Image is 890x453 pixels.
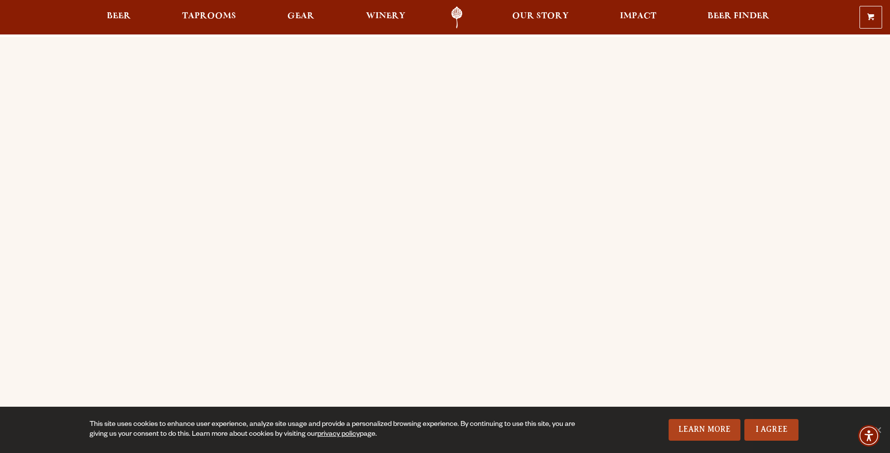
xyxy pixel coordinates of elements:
a: Taprooms [176,6,243,29]
a: Impact [614,6,663,29]
span: Impact [620,12,656,20]
div: Accessibility Menu [858,425,880,447]
a: Gear [281,6,321,29]
a: Odell Home [438,6,475,29]
div: This site uses cookies to enhance user experience, analyze site usage and provide a personalized ... [90,420,594,440]
span: Gear [287,12,314,20]
a: Beer [100,6,137,29]
span: Beer Finder [707,12,769,20]
span: Beer [107,12,131,20]
a: Beer Finder [701,6,776,29]
span: Winery [366,12,405,20]
a: Our Story [506,6,575,29]
a: Winery [360,6,412,29]
a: Learn More [669,419,741,441]
a: privacy policy [317,431,360,439]
span: Our Story [512,12,569,20]
a: I Agree [744,419,798,441]
span: Taprooms [182,12,236,20]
